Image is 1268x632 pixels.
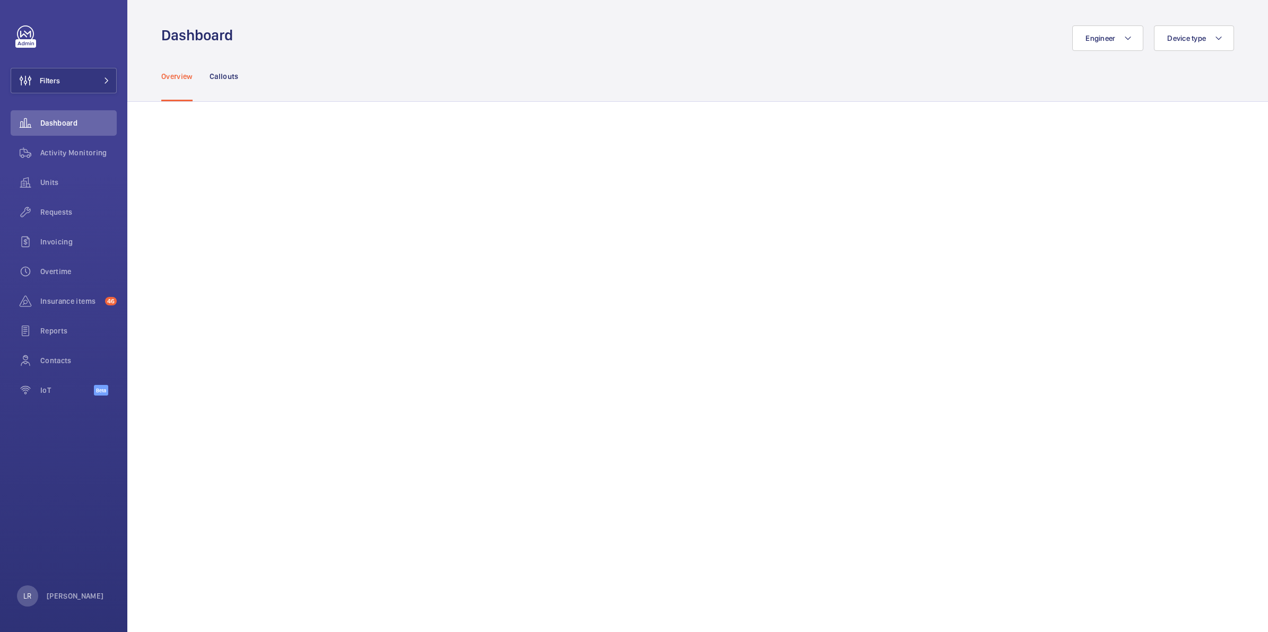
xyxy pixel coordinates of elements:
[1085,34,1115,42] span: Engineer
[40,207,117,217] span: Requests
[1072,25,1143,51] button: Engineer
[11,68,117,93] button: Filters
[161,25,239,45] h1: Dashboard
[23,591,31,601] p: LR
[210,71,239,82] p: Callouts
[40,75,60,86] span: Filters
[40,326,117,336] span: Reports
[1167,34,1206,42] span: Device type
[40,385,94,396] span: IoT
[105,297,117,305] span: 46
[161,71,193,82] p: Overview
[40,296,101,306] span: Insurance items
[94,385,108,396] span: Beta
[40,118,117,128] span: Dashboard
[40,355,117,366] span: Contacts
[40,147,117,158] span: Activity Monitoring
[1154,25,1234,51] button: Device type
[47,591,104,601] p: [PERSON_NAME]
[40,266,117,277] span: Overtime
[40,236,117,247] span: Invoicing
[40,177,117,188] span: Units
